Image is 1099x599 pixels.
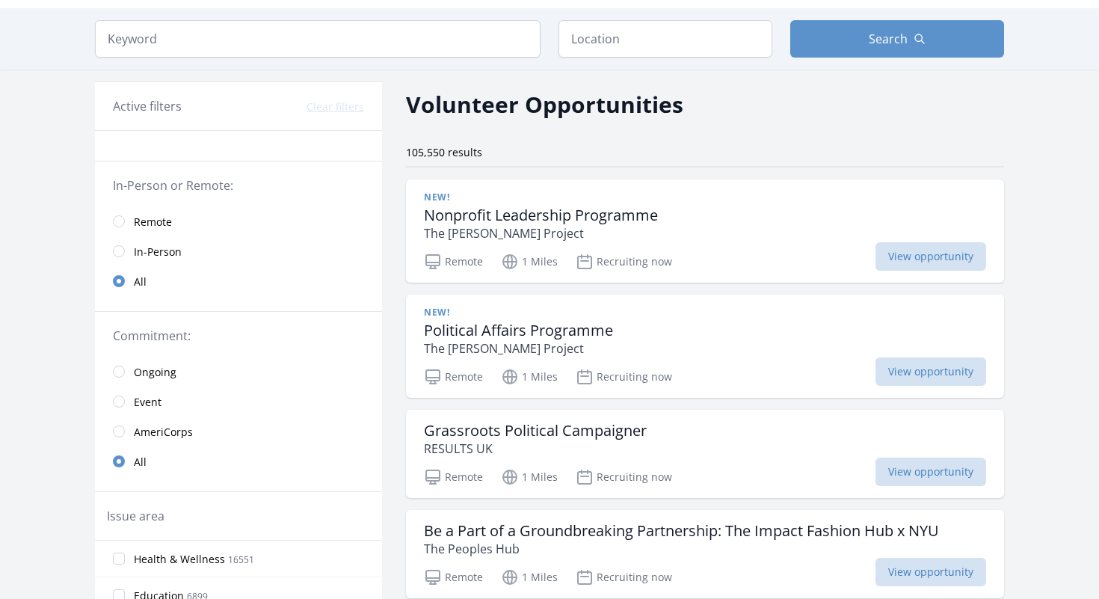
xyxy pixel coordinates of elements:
[134,395,161,410] span: Event
[424,191,449,203] span: New!
[875,242,986,271] span: View opportunity
[424,568,483,586] p: Remote
[424,440,647,458] p: RESULTS UK
[95,266,382,296] a: All
[424,468,483,486] p: Remote
[501,468,558,486] p: 1 Miles
[424,307,449,319] span: New!
[406,87,683,121] h2: Volunteer Opportunities
[875,357,986,386] span: View opportunity
[228,553,254,566] span: 16551
[406,179,1004,283] a: New! Nonprofit Leadership Programme The [PERSON_NAME] Project Remote 1 Miles Recruiting now View ...
[107,507,164,525] legend: Issue area
[869,30,908,48] span: Search
[95,206,382,236] a: Remote
[875,458,986,486] span: View opportunity
[424,422,647,440] h3: Grassroots Political Campaigner
[113,553,125,565] input: Health & Wellness 16551
[95,387,382,417] a: Event
[406,295,1004,398] a: New! Political Affairs Programme The [PERSON_NAME] Project Remote 1 Miles Recruiting now View opp...
[134,215,172,230] span: Remote
[501,368,558,386] p: 1 Miles
[307,99,364,114] button: Clear filters
[134,425,193,440] span: AmeriCorps
[576,253,672,271] p: Recruiting now
[501,253,558,271] p: 1 Miles
[576,468,672,486] p: Recruiting now
[134,245,182,259] span: In-Person
[95,417,382,446] a: AmeriCorps
[501,568,558,586] p: 1 Miles
[558,20,772,58] input: Location
[424,253,483,271] p: Remote
[576,368,672,386] p: Recruiting now
[406,410,1004,498] a: Grassroots Political Campaigner RESULTS UK Remote 1 Miles Recruiting now View opportunity
[576,568,672,586] p: Recruiting now
[113,97,182,115] h3: Active filters
[134,455,147,470] span: All
[134,274,147,289] span: All
[424,206,658,224] h3: Nonprofit Leadership Programme
[424,368,483,386] p: Remote
[95,236,382,266] a: In-Person
[424,540,939,558] p: The Peoples Hub
[134,552,225,567] span: Health & Wellness
[424,522,939,540] h3: Be a Part of a Groundbreaking Partnership: The Impact Fashion Hub x NYU
[134,365,176,380] span: Ongoing
[95,357,382,387] a: Ongoing
[424,224,658,242] p: The [PERSON_NAME] Project
[95,20,541,58] input: Keyword
[113,327,364,345] legend: Commitment:
[875,558,986,586] span: View opportunity
[406,510,1004,598] a: Be a Part of a Groundbreaking Partnership: The Impact Fashion Hub x NYU The Peoples Hub Remote 1 ...
[424,340,613,357] p: The [PERSON_NAME] Project
[790,20,1004,58] button: Search
[424,322,613,340] h3: Political Affairs Programme
[113,176,364,194] legend: In-Person or Remote:
[95,446,382,476] a: All
[406,145,482,159] span: 105,550 results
